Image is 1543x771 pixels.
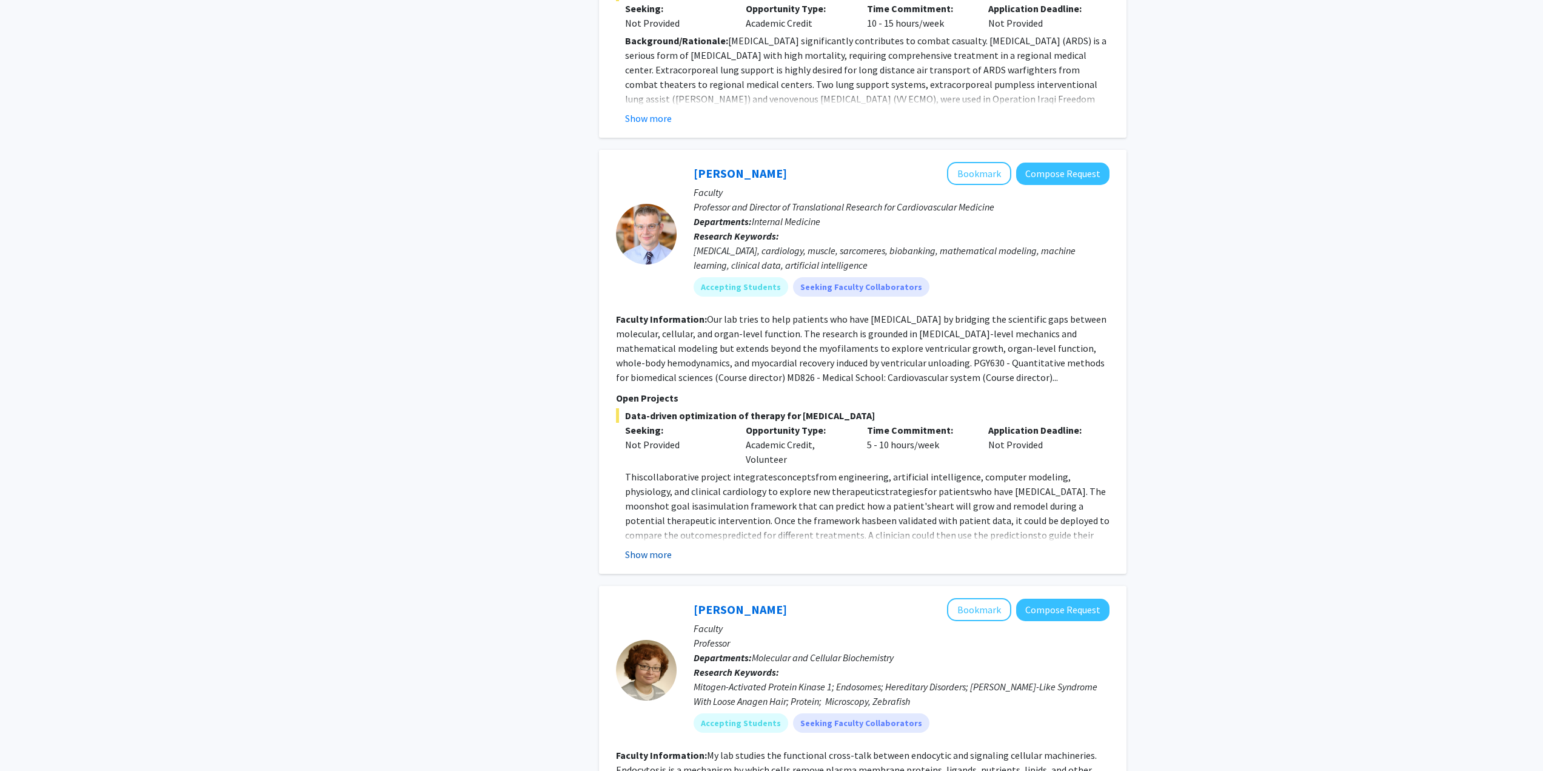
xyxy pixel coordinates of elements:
span: a [698,500,703,512]
span: from engineering, artificial intelligence, computer modeling, phy [625,471,1071,497]
span: s [773,471,777,483]
p: Opportunity Type: [746,1,849,16]
span: s [860,529,865,541]
p: Faculty [694,621,1110,636]
p: Faculty [694,185,1110,200]
div: 5 - 10 hours/week [858,423,979,466]
span: collaborative project integrate [643,471,773,483]
b: Departments: [694,215,752,227]
b: Research Keywords: [694,666,779,678]
button: Compose Request to Kenneth Campbell [1016,163,1110,185]
div: 10 - 15 hours/week [858,1,979,30]
mat-chip: Accepting Students [694,713,788,733]
p: Professor and Director of Translational Research for Cardiovascular Medicine [694,200,1110,214]
iframe: Chat [9,716,52,762]
span: s [872,514,876,527]
span: concept [777,471,811,483]
p: Open Projects [616,391,1110,405]
div: Not Provided [625,437,728,452]
button: Compose Request to Emilia Galperin [1016,599,1110,621]
b: Faculty Information: [616,749,707,761]
div: [MEDICAL_DATA], cardiology, muscle, sarcomeres, biobanking, mathematical modeling, machine learni... [694,243,1110,272]
span: s [920,485,924,497]
p: Application Deadline: [988,1,1091,16]
span: Data-driven optimization of therapy for [MEDICAL_DATA] [616,408,1110,423]
p: Seeking: [625,1,728,16]
button: Add Emilia Galperin to Bookmarks [947,598,1011,621]
strong: Background/Rationale: [625,35,728,47]
span: iology, and clinical cardiology to explore new therapeutic [644,485,881,497]
a: [PERSON_NAME] [694,602,787,617]
p: Time Commitment: [867,1,970,16]
p: [MEDICAL_DATA] significantly contributes to combat casualty. [MEDICAL_DATA] (ARDS) is a serious f... [625,33,1110,252]
b: Research Keywords: [694,230,779,242]
span: s [963,529,967,541]
span: for patient [924,485,970,497]
mat-chip: Seeking Faculty Collaborators [793,713,929,733]
span: Internal Medicine [752,215,820,227]
span: s [703,500,708,512]
mat-chip: Seeking Faculty Collaborators [793,277,929,297]
span: s [811,471,815,483]
span: s [694,500,698,512]
p: Application Deadline: [988,423,1091,437]
div: Academic Credit [737,1,858,30]
span: s [1033,529,1037,541]
button: Show more [625,111,672,126]
b: Faculty Information: [616,313,707,325]
div: Not Provided [979,1,1100,30]
div: Not Provided [979,423,1100,466]
span: e the prediction [967,529,1033,541]
span: Thi [625,471,639,483]
span: s [650,500,654,512]
p: Opportunity Type: [746,423,849,437]
button: Add Kenneth Campbell to Bookmarks [947,162,1011,185]
div: Academic Credit, Volunteer [737,423,858,466]
div: Mitogen-Activated Protein Kinase 1; Endosomes; Hereditary Disorders; [PERSON_NAME]-Like Syndrome ... [694,679,1110,709]
span: Molecular and Cellular Biochemistry [752,651,894,664]
p: Professor [694,636,1110,650]
span: to guide their choice of therapy. Thi [625,529,1094,556]
span: s [881,485,885,497]
span: predicted for different treatment [722,529,860,541]
fg-read-more: Our lab tries to help patients who have [MEDICAL_DATA] by bridging the scientific gaps between mo... [616,313,1106,383]
a: [PERSON_NAME] [694,166,787,181]
p: Seeking: [625,423,728,437]
b: Departments: [694,651,752,664]
span: s [639,471,643,483]
p: Time Commitment: [867,423,970,437]
span: imulation framework that can predict how a patient' [708,500,927,512]
button: Show more [625,547,672,562]
span: . A clinician could then u [865,529,963,541]
span: s [718,529,722,541]
span: trategie [885,485,920,497]
div: Not Provided [625,16,728,30]
mat-chip: Accepting Students [694,277,788,297]
span: s [640,485,644,497]
span: hot goal i [654,500,694,512]
span: s [927,500,931,512]
span: s [970,485,974,497]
